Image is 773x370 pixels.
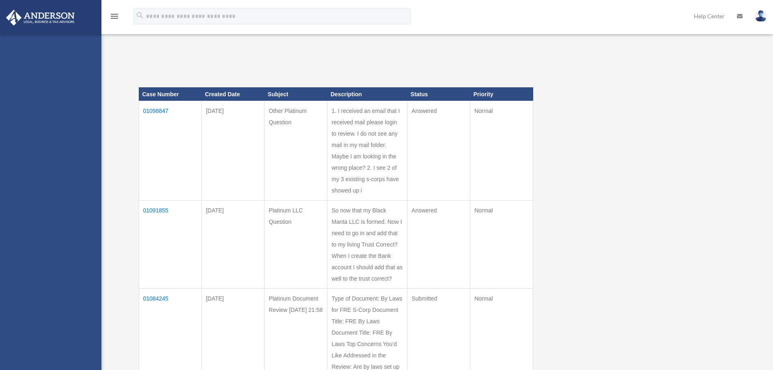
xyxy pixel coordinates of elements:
td: [DATE] [202,101,265,201]
th: Priority [470,87,533,101]
td: Answered [407,201,470,289]
td: So now that my Black Manta LLC is formed. Now I need to go in and add that to my living Trust Cor... [327,201,407,289]
td: [DATE] [202,201,265,289]
td: Platinum LLC Question [265,201,327,289]
th: Case Number [139,87,202,101]
td: Answered [407,101,470,201]
th: Description [327,87,407,101]
td: 01091855 [139,201,202,289]
img: User Pic [755,10,767,22]
td: Other Platinum Question [265,101,327,201]
img: Anderson Advisors Platinum Portal [4,10,77,26]
td: Normal [470,101,533,201]
th: Status [407,87,470,101]
a: menu [110,14,119,21]
td: 01098847 [139,101,202,201]
td: 1. I received an email that I received mail please login to review. I do not see any mail in my m... [327,101,407,201]
i: search [136,11,144,20]
th: Created Date [202,87,265,101]
th: Subject [265,87,327,101]
i: menu [110,11,119,21]
td: Normal [470,201,533,289]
